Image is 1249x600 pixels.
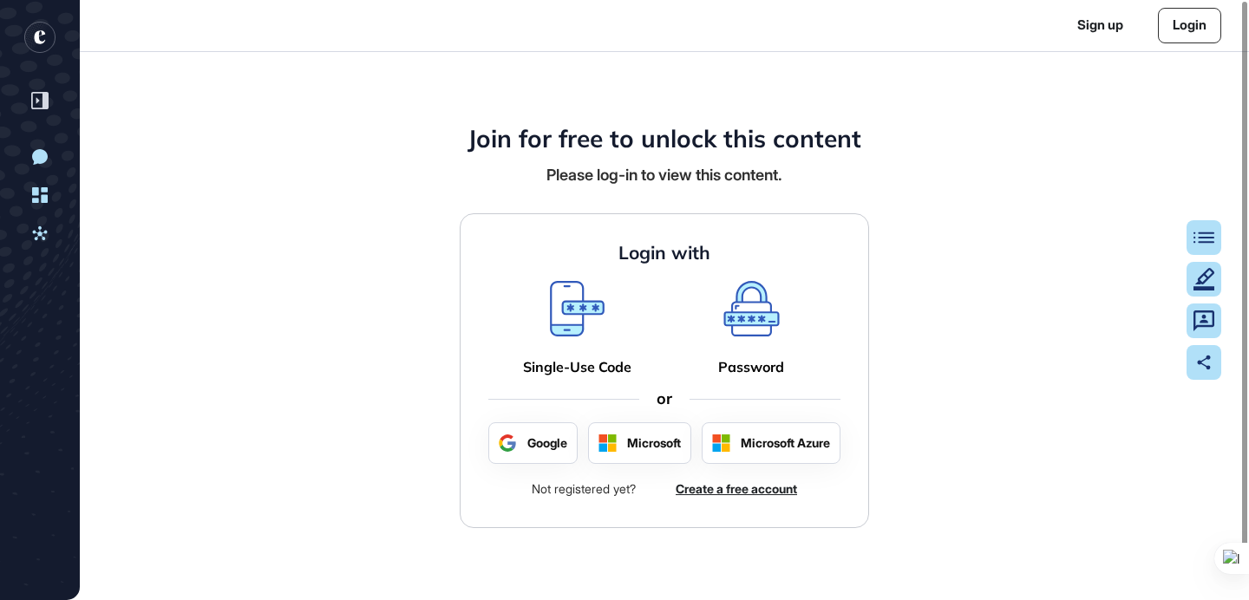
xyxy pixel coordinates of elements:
[532,478,636,499] div: Not registered yet?
[718,359,784,375] a: Password
[1158,8,1221,43] a: Login
[468,124,861,153] h4: Join for free to unlock this content
[546,164,782,186] div: Please log-in to view this content.
[639,389,690,408] div: or
[24,22,56,53] div: entrapeer-logo
[1077,16,1123,36] a: Sign up
[676,479,797,498] a: Create a free account
[523,359,631,375] a: Single-Use Code
[618,242,710,264] h4: Login with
